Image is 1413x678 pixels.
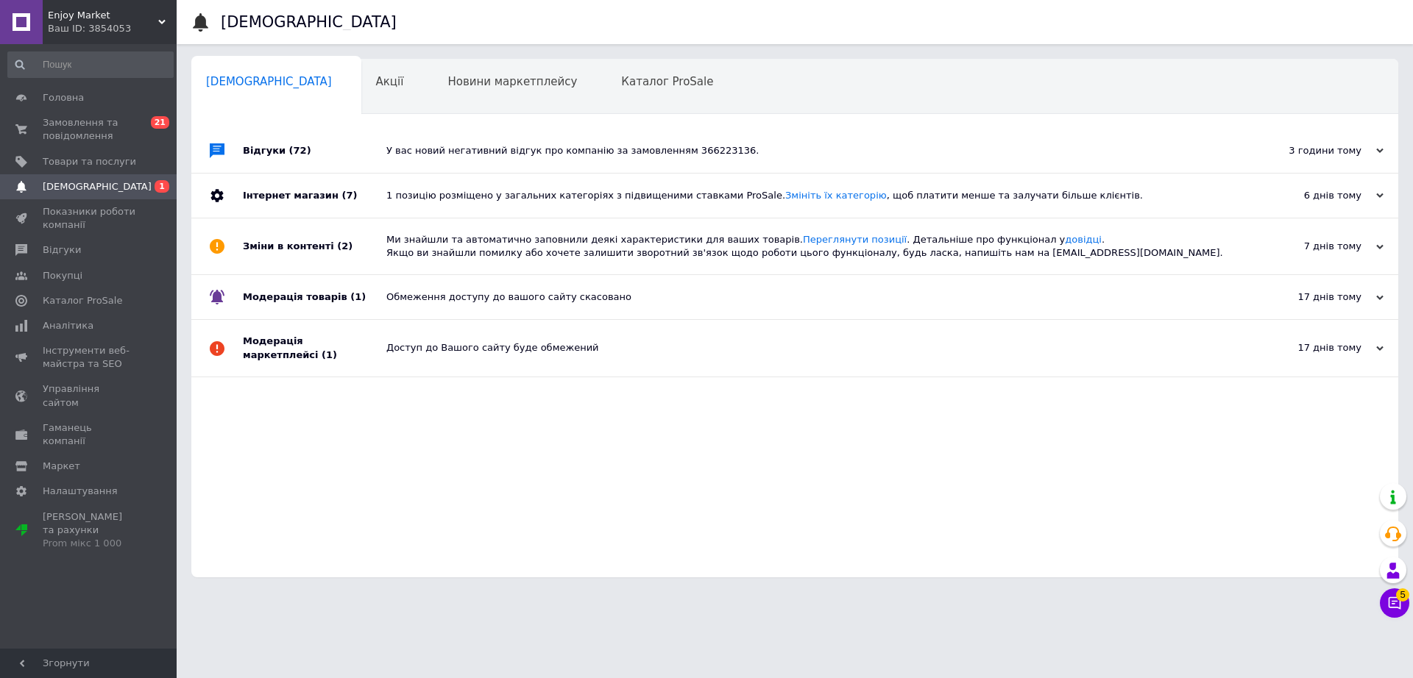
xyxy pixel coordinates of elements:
span: 5 [1396,587,1409,600]
div: Зміни в контенті [243,218,386,274]
span: Товари та послуги [43,155,136,168]
span: Аналітика [43,319,93,332]
div: Модерація товарів [243,275,386,319]
div: 1 позицію розміщено у загальних категоріях з підвищеними ставками ProSale. , щоб платити менше та... [386,189,1236,202]
span: Відгуки [43,243,81,257]
span: Головна [43,91,84,104]
div: У вас новий негативний відгук про компанію за замовленням 366223136. [386,144,1236,157]
a: Переглянути позиції [803,234,907,245]
div: Модерація маркетплейсі [243,320,386,376]
span: (7) [341,190,357,201]
span: Налаштування [43,485,118,498]
h1: [DEMOGRAPHIC_DATA] [221,13,397,31]
button: Чат з покупцем5 [1380,588,1409,618]
a: Змініть їх категорію [785,190,887,201]
div: Відгуки [243,129,386,173]
input: Пошук [7,51,174,78]
div: 17 днів тому [1236,341,1384,354]
span: [DEMOGRAPHIC_DATA] [206,75,332,88]
div: Ваш ID: 3854053 [48,22,177,35]
span: Показники роботи компанії [43,205,136,232]
div: 3 години тому [1236,144,1384,157]
span: 21 [151,116,169,129]
span: Акції [376,75,404,88]
span: [DEMOGRAPHIC_DATA] [43,180,152,193]
span: (1) [350,291,366,302]
a: довідці [1065,234,1102,245]
div: Доступ до Вашого сайту буде обмежений [386,341,1236,354]
span: 1 [155,180,169,193]
span: Покупці [43,269,82,282]
span: (2) [337,240,353,251]
div: Інтернет магазин [243,174,386,218]
span: Каталог ProSale [621,75,713,88]
span: Каталог ProSale [43,294,122,307]
span: (72) [289,145,311,156]
span: Маркет [43,460,80,473]
span: Замовлення та повідомлення [43,116,136,143]
div: Обмеження доступу до вашого сайту скасовано [386,290,1236,304]
span: Enjoy Market [48,9,158,22]
div: 7 днів тому [1236,240,1384,253]
span: Новини маркетплейсу [447,75,577,88]
div: Ми знайшли та автоматично заповнили деякі характеристики для ваших товарів. . Детальніше про функ... [386,233,1236,260]
div: 17 днів тому [1236,290,1384,304]
span: [PERSON_NAME] та рахунки [43,510,136,551]
span: Інструменти веб-майстра та SEO [43,344,136,371]
span: (1) [322,349,337,360]
div: 6 днів тому [1236,189,1384,202]
div: Prom мікс 1 000 [43,537,136,550]
span: Управління сайтом [43,382,136,409]
span: Гаманець компанії [43,421,136,448]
